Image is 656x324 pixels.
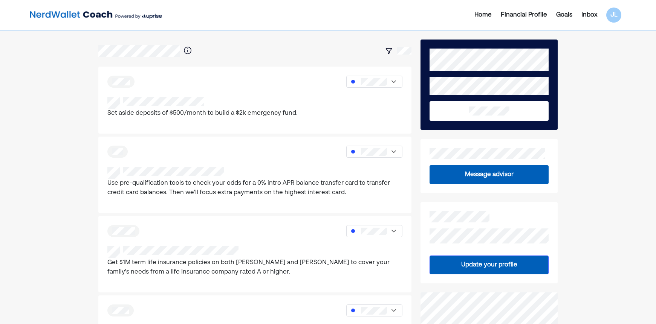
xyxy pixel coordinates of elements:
[606,8,621,23] div: JL
[474,11,492,20] div: Home
[107,179,402,198] p: Use pre-qualification tools to check your odds for a 0% intro APR balance transfer card to transf...
[430,165,549,184] button: Message advisor
[107,258,402,277] p: Get $1M term life insurance policies on both [PERSON_NAME] and [PERSON_NAME] to cover your family...
[556,11,572,20] div: Goals
[581,11,597,20] div: Inbox
[501,11,547,20] div: Financial Profile
[430,256,549,274] button: Update your profile
[107,109,298,119] p: Set aside deposits of $500/month to build a $2k emergency fund.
